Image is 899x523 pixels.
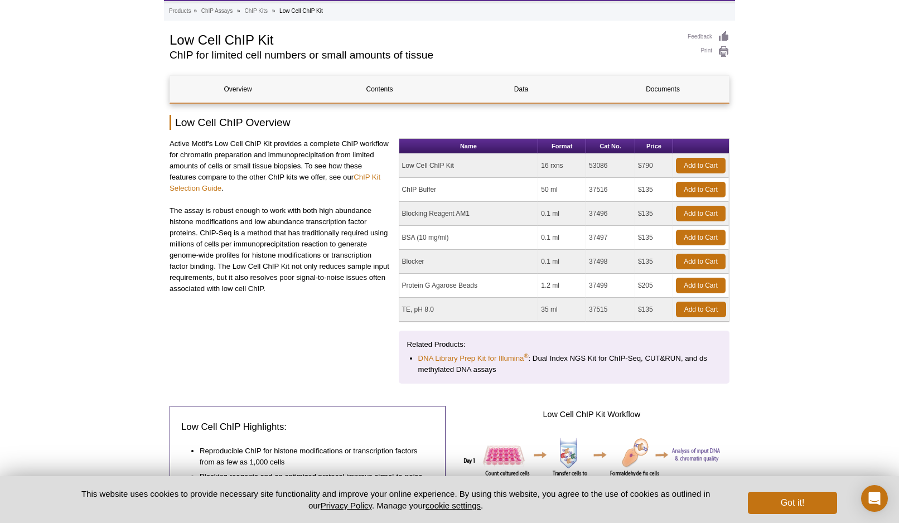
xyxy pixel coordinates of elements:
[399,226,539,250] td: BSA (10 mg/ml)
[538,250,586,274] td: 0.1 ml
[688,31,729,43] a: Feedback
[237,8,240,14] li: »
[538,298,586,322] td: 35 ml
[586,202,635,226] td: 37496
[170,76,306,103] a: Overview
[418,353,710,375] li: : Dual Index NGS Kit for ChIP-Seq, CUT&RUN, and ds methylated DNA assays
[181,420,434,434] h3: Low Cell ChIP Highlights:
[635,202,673,226] td: $135
[676,302,726,317] a: Add to Cart
[399,139,539,154] th: Name
[538,226,586,250] td: 0.1 ml
[676,182,726,197] a: Add to Cart
[170,31,676,47] h1: Low Cell ChIP Kit
[538,202,586,226] td: 0.1 ml
[407,339,721,350] p: Related Products:
[194,8,197,14] li: »
[62,488,729,511] p: This website uses cookies to provide necessary site functionality and improve your online experie...
[586,250,635,274] td: 37498
[170,205,390,294] p: The assay is robust enough to work with both high abundance histone modifications and low abundan...
[399,250,539,274] td: Blocker
[321,501,372,510] a: Privacy Policy
[524,352,528,359] sup: ®
[170,138,390,194] p: Active Motif's Low Cell ChIP Kit provides a complete ChIP workflow for chromatin preparation and ...
[635,274,673,298] td: $205
[426,501,481,510] button: cookie settings
[635,226,673,250] td: $135
[688,46,729,58] a: Print
[586,274,635,298] td: 37499
[635,139,673,154] th: Price
[748,492,837,514] button: Got it!
[169,6,191,16] a: Products
[454,406,730,419] h4: Low Cell ChIP Kit Workflow
[586,139,635,154] th: Cat No.
[586,178,635,202] td: 37516
[279,8,323,14] li: Low Cell ChIP Kit
[418,353,529,364] a: DNA Library Prep Kit for Illumina®
[676,230,726,245] a: Add to Cart
[170,50,676,60] h2: ChIP for limited cell numbers or small amounts of tissue
[538,274,586,298] td: 1.2 ml
[201,6,233,16] a: ChIP Assays
[399,178,539,202] td: ChIP Buffer
[399,154,539,178] td: Low Cell ChIP Kit
[200,442,423,468] li: Reproducible ChIP for histone modifications or transcription factors from as few as 1,000 cells
[399,202,539,226] td: Blocking Reagent AM1
[538,178,586,202] td: 50 ml
[676,254,726,269] a: Add to Cart
[538,154,586,178] td: 16 rxns
[595,76,731,103] a: Documents
[312,76,447,103] a: Contents
[244,6,268,16] a: ChIP Kits
[676,278,726,293] a: Add to Cart
[635,178,673,202] td: $135
[586,154,635,178] td: 53086
[861,485,888,512] div: Open Intercom Messenger
[170,115,729,130] h2: Low Cell ChIP Overview
[586,226,635,250] td: 37497
[399,274,539,298] td: Protein G Agarose Beads
[272,8,275,14] li: »
[399,298,539,322] td: TE, pH 8.0
[453,76,589,103] a: Data
[676,158,726,173] a: Add to Cart
[635,154,673,178] td: $790
[635,250,673,274] td: $135
[586,298,635,322] td: 37515
[200,468,423,493] li: Blocking reagents and an optimized protocol improve signal-to-noise ratio for better peak calling...
[676,206,726,221] a: Add to Cart
[635,298,673,322] td: $135
[538,139,586,154] th: Format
